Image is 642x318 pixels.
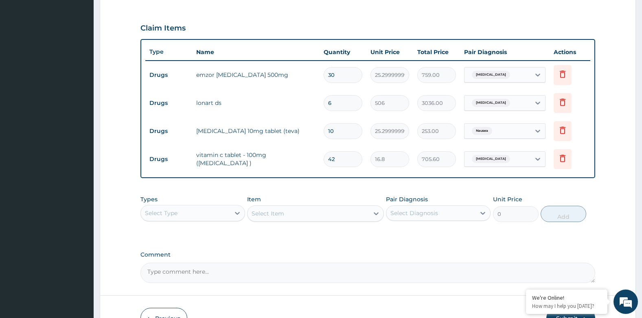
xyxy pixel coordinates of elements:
span: [MEDICAL_DATA] [472,71,510,79]
td: lonart ds [192,95,320,111]
div: Select Diagnosis [390,209,438,217]
div: Chat with us now [42,46,137,56]
th: Pair Diagnosis [460,44,550,60]
td: Drugs [145,124,192,139]
img: d_794563401_company_1708531726252_794563401 [15,41,33,61]
th: Actions [550,44,590,60]
span: We're online! [47,102,112,185]
p: How may I help you today? [532,303,601,309]
label: Item [247,195,261,203]
td: Drugs [145,96,192,111]
textarea: Type your message and hit 'Enter' [4,222,155,250]
td: Drugs [145,152,192,167]
span: [MEDICAL_DATA] [472,155,510,163]
div: Minimize live chat window [134,4,153,24]
td: emzor [MEDICAL_DATA] 500mg [192,67,320,83]
td: vitamin c tablet - 100mg ([MEDICAL_DATA] ) [192,147,320,171]
label: Pair Diagnosis [386,195,428,203]
td: [MEDICAL_DATA] 10mg tablet (teva) [192,123,320,139]
h3: Claim Items [140,24,186,33]
div: Select Type [145,209,177,217]
span: Nausea [472,127,492,135]
th: Quantity [320,44,366,60]
label: Unit Price [493,195,522,203]
label: Comment [140,251,596,258]
th: Type [145,44,192,59]
td: Drugs [145,68,192,83]
label: Types [140,196,158,203]
th: Name [192,44,320,60]
span: [MEDICAL_DATA] [472,99,510,107]
button: Add [541,206,586,222]
div: We're Online! [532,294,601,301]
th: Total Price [413,44,460,60]
th: Unit Price [366,44,413,60]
